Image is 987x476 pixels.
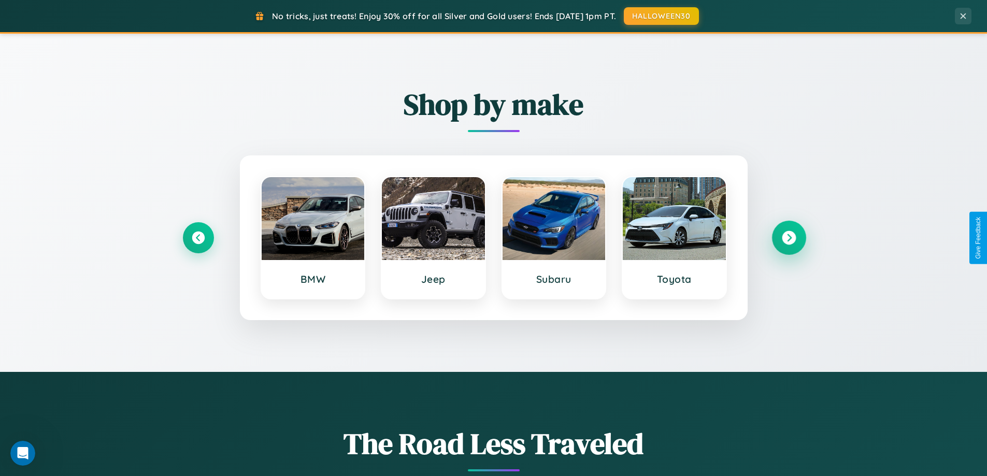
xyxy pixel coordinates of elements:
button: HALLOWEEN30 [624,7,699,25]
iframe: Intercom live chat [10,441,35,466]
h3: BMW [272,273,354,285]
h1: The Road Less Traveled [183,424,805,464]
h2: Shop by make [183,84,805,124]
h3: Jeep [392,273,475,285]
h3: Toyota [633,273,716,285]
span: No tricks, just treats! Enjoy 30% off for all Silver and Gold users! Ends [DATE] 1pm PT. [272,11,616,21]
div: Give Feedback [975,217,982,259]
h3: Subaru [513,273,595,285]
